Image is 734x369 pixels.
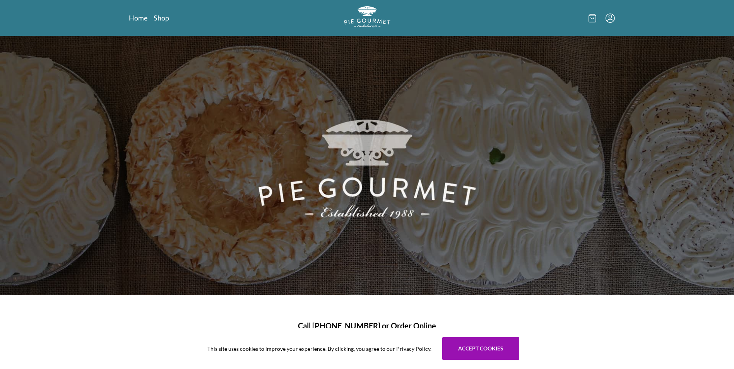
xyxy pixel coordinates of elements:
[207,345,431,353] span: This site uses cookies to improve your experience. By clicking, you agree to our Privacy Policy.
[344,6,390,30] a: Logo
[606,14,615,23] button: Menu
[442,337,519,360] button: Accept cookies
[344,6,390,27] img: logo
[154,13,169,22] a: Shop
[129,13,147,22] a: Home
[138,320,596,331] h1: Call [PHONE_NUMBER] or Order Online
